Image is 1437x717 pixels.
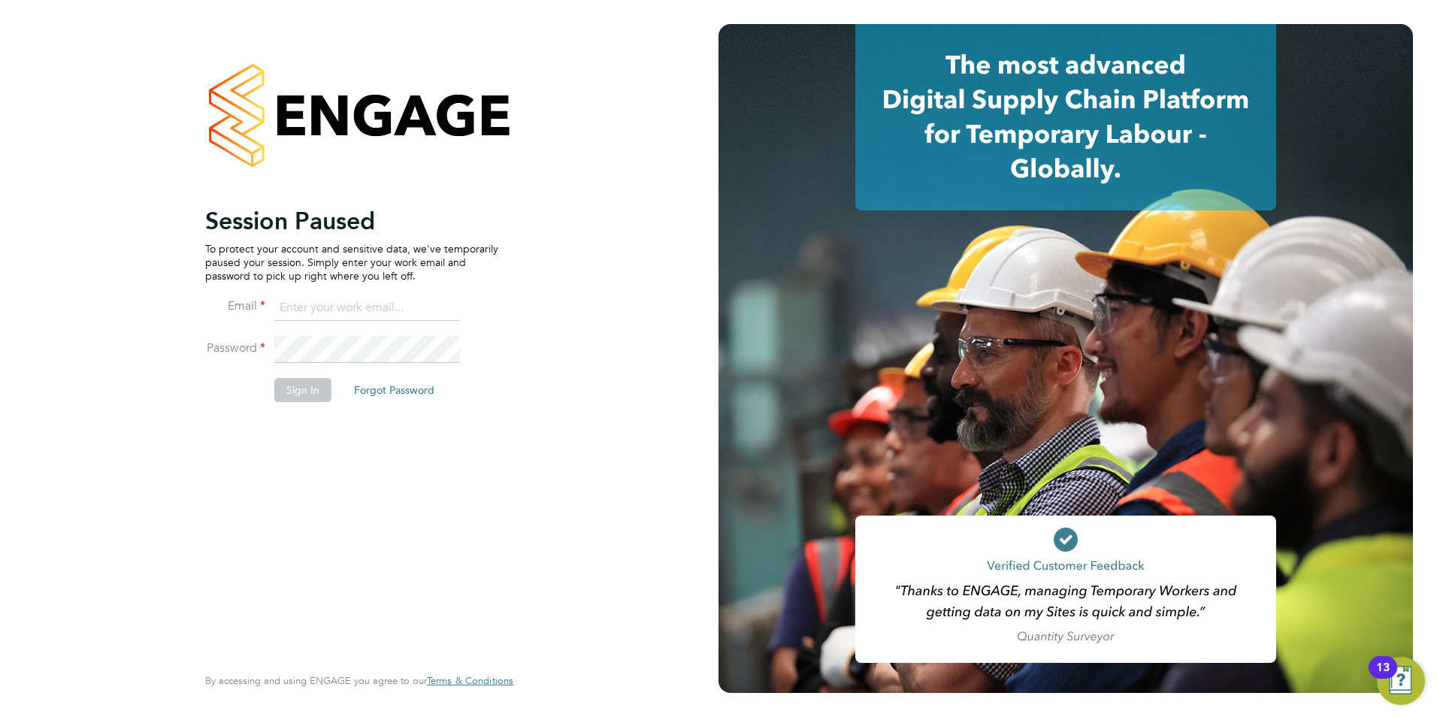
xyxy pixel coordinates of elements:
button: Forgot Password [342,378,446,402]
button: Sign In [274,378,331,402]
div: 13 [1376,667,1390,687]
input: Enter your work email... [274,295,460,322]
span: By accessing and using ENGAGE you agree to our [205,674,513,687]
button: Open Resource Center, 13 new notifications [1377,657,1425,705]
p: To protect your account and sensitive data, we've temporarily paused your session. Simply enter y... [205,242,498,283]
a: Terms & Conditions [427,675,513,687]
span: Terms & Conditions [427,674,513,687]
label: Password [205,340,265,356]
label: Email [205,298,265,314]
h2: Session Paused [205,206,498,236]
